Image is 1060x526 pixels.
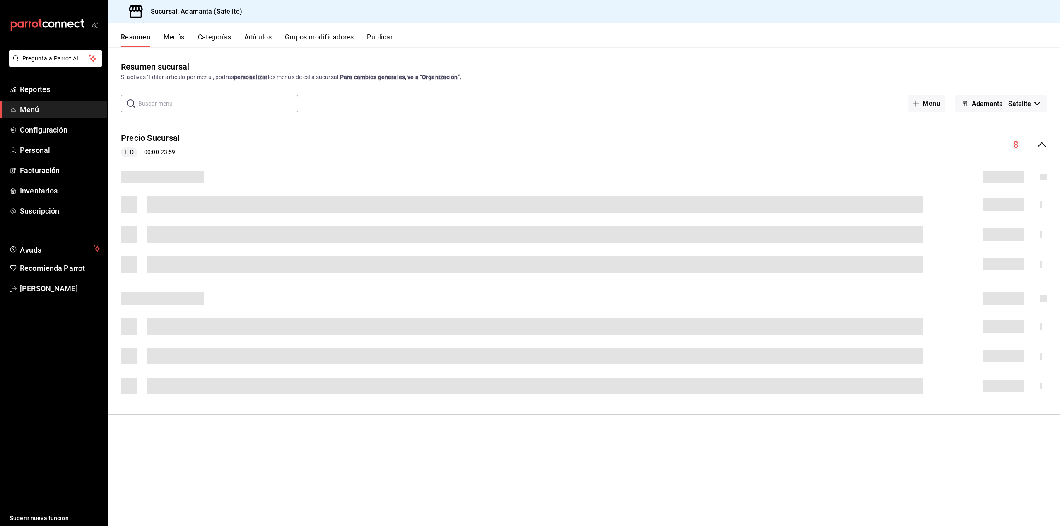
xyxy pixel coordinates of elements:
[20,185,101,196] span: Inventarios
[340,74,461,80] strong: Para cambios generales, ve a “Organización”.
[20,165,101,176] span: Facturación
[20,104,101,115] span: Menú
[955,95,1047,112] button: Adamanta - Satelite
[972,100,1031,108] span: Adamanta - Satelite
[908,95,945,112] button: Menú
[20,244,90,253] span: Ayuda
[367,33,393,47] button: Publicar
[144,7,242,17] h3: Sucursal: Adamanta (Satelite)
[164,33,184,47] button: Menús
[9,50,102,67] button: Pregunta a Parrot AI
[121,73,1047,82] div: Si activas ‘Editar artículo por menú’, podrás los menús de esta sucursal.
[121,132,180,144] button: Precio Sucursal
[121,60,189,73] div: Resumen sucursal
[20,205,101,217] span: Suscripción
[22,54,89,63] span: Pregunta a Parrot AI
[10,514,101,523] span: Sugerir nueva función
[234,74,268,80] strong: personalizar
[244,33,272,47] button: Artículos
[20,124,101,135] span: Configuración
[285,33,354,47] button: Grupos modificadores
[121,148,137,157] span: L-D
[108,125,1060,164] div: collapse-menu-row
[198,33,231,47] button: Categorías
[138,95,298,112] input: Buscar menú
[6,60,102,69] a: Pregunta a Parrot AI
[20,84,101,95] span: Reportes
[20,263,101,274] span: Recomienda Parrot
[91,22,98,28] button: open_drawer_menu
[20,283,101,294] span: [PERSON_NAME]
[121,33,1060,47] div: navigation tabs
[20,145,101,156] span: Personal
[121,147,180,157] div: 00:00 - 23:59
[121,33,150,47] button: Resumen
